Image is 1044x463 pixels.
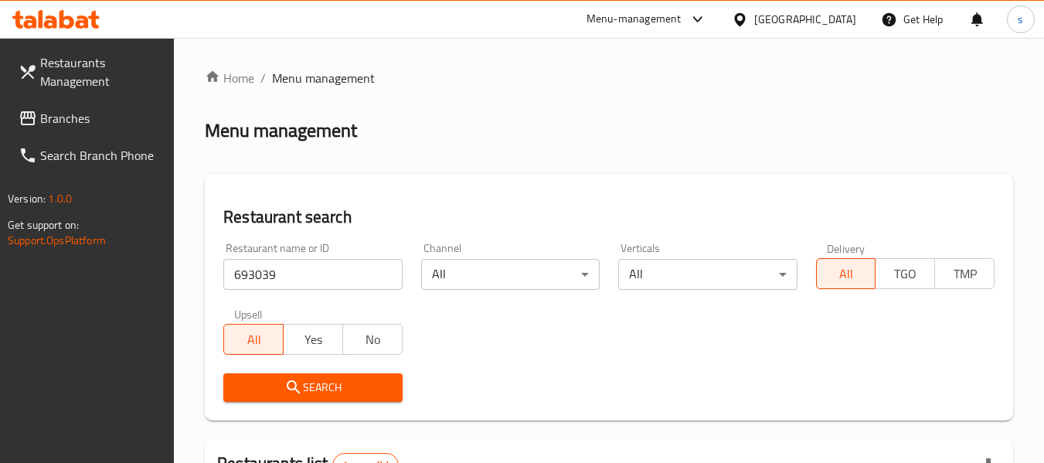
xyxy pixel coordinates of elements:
[290,329,337,351] span: Yes
[349,329,396,351] span: No
[421,259,600,290] div: All
[223,324,284,355] button: All
[40,109,162,128] span: Branches
[234,308,263,319] label: Upsell
[587,10,682,29] div: Menu-management
[205,69,1013,87] nav: breadcrumb
[223,373,402,402] button: Search
[48,189,72,209] span: 1.0.0
[1018,11,1023,28] span: s
[754,11,856,28] div: [GEOGRAPHIC_DATA]
[205,118,357,143] h2: Menu management
[342,324,403,355] button: No
[223,206,995,229] h2: Restaurant search
[283,324,343,355] button: Yes
[8,215,79,235] span: Get support on:
[230,329,277,351] span: All
[827,243,865,254] label: Delivery
[6,100,175,137] a: Branches
[236,378,389,397] span: Search
[8,189,46,209] span: Version:
[272,69,375,87] span: Menu management
[875,258,935,289] button: TGO
[223,259,402,290] input: Search for restaurant name or ID..
[40,53,162,90] span: Restaurants Management
[8,230,106,250] a: Support.OpsPlatform
[816,258,876,289] button: All
[618,259,797,290] div: All
[40,146,162,165] span: Search Branch Phone
[882,263,929,285] span: TGO
[941,263,988,285] span: TMP
[260,69,266,87] li: /
[823,263,870,285] span: All
[6,137,175,174] a: Search Branch Phone
[934,258,995,289] button: TMP
[205,69,254,87] a: Home
[6,44,175,100] a: Restaurants Management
